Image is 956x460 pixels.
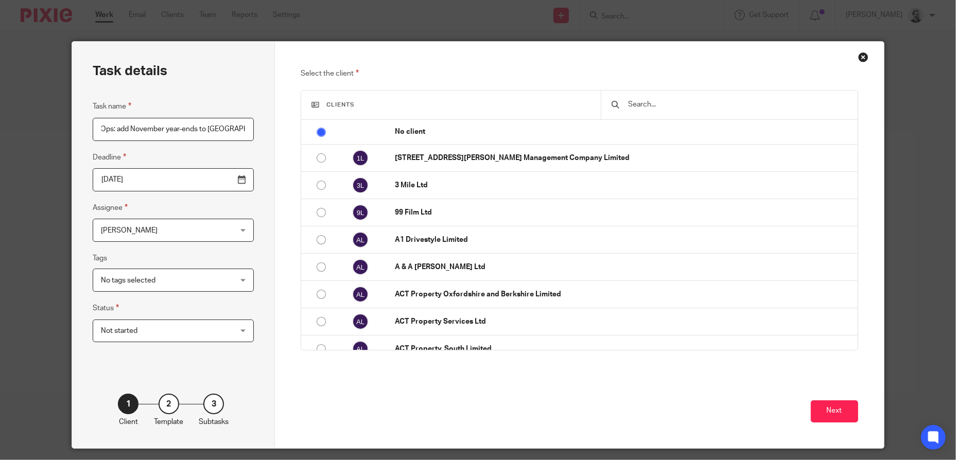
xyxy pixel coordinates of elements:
img: svg%3E [352,341,369,357]
span: Clients [326,102,355,108]
label: Status [93,302,119,314]
p: No client [395,127,853,137]
div: 3 [203,394,224,414]
h2: Task details [93,62,167,80]
img: svg%3E [352,204,369,221]
p: ACT Property Services Ltd [395,316,853,327]
span: No tags selected [101,277,155,284]
button: Next [811,400,858,422]
img: svg%3E [352,150,369,166]
img: svg%3E [352,177,369,193]
p: [STREET_ADDRESS][PERSON_NAME] Management Company Limited [395,153,853,163]
p: ACT Property, South Limited [395,344,853,354]
p: A1 Drivestyle Limited [395,235,853,245]
input: Task name [93,118,254,141]
p: Select the client [301,67,858,80]
p: Subtasks [199,417,229,427]
div: Close this dialog window [858,52,868,62]
input: Pick a date [93,168,254,191]
img: svg%3E [352,259,369,275]
img: svg%3E [352,232,369,248]
label: Assignee [93,202,128,214]
label: Task name [93,100,131,112]
p: 3 Mile Ltd [395,180,853,190]
label: Tags [93,253,107,263]
img: svg%3E [352,313,369,330]
div: 2 [159,394,179,414]
img: svg%3E [352,286,369,303]
p: A & A [PERSON_NAME] Ltd [395,262,853,272]
p: ACT Property Oxfordshire and Berkshire Limited [395,289,853,299]
p: Template [154,417,183,427]
span: [PERSON_NAME] [101,227,158,234]
span: Not started [101,327,137,334]
p: 99 Film Ltd [395,207,853,218]
label: Deadline [93,151,126,163]
input: Search... [627,99,847,110]
div: 1 [118,394,138,414]
p: Client [119,417,138,427]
